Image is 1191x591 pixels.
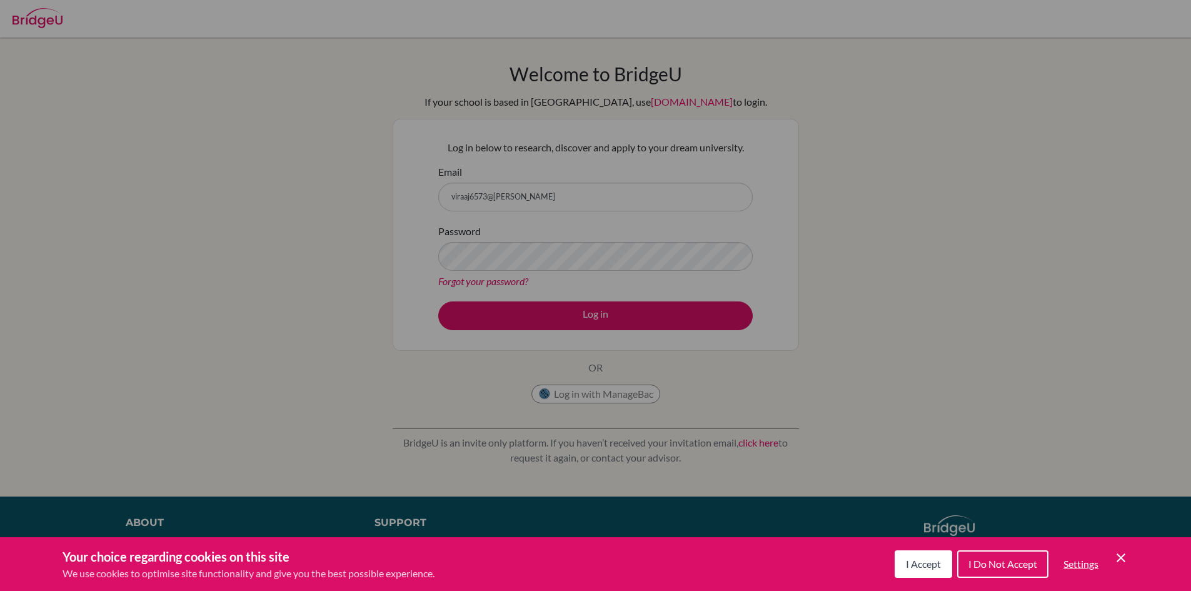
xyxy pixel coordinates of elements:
button: I Accept [895,550,952,578]
span: I Do Not Accept [968,558,1037,570]
button: Settings [1053,552,1108,577]
span: I Accept [906,558,941,570]
p: We use cookies to optimise site functionality and give you the best possible experience. [63,566,435,581]
span: Settings [1063,558,1098,570]
button: I Do Not Accept [957,550,1048,578]
h3: Your choice regarding cookies on this site [63,547,435,566]
button: Save and close [1113,550,1128,565]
